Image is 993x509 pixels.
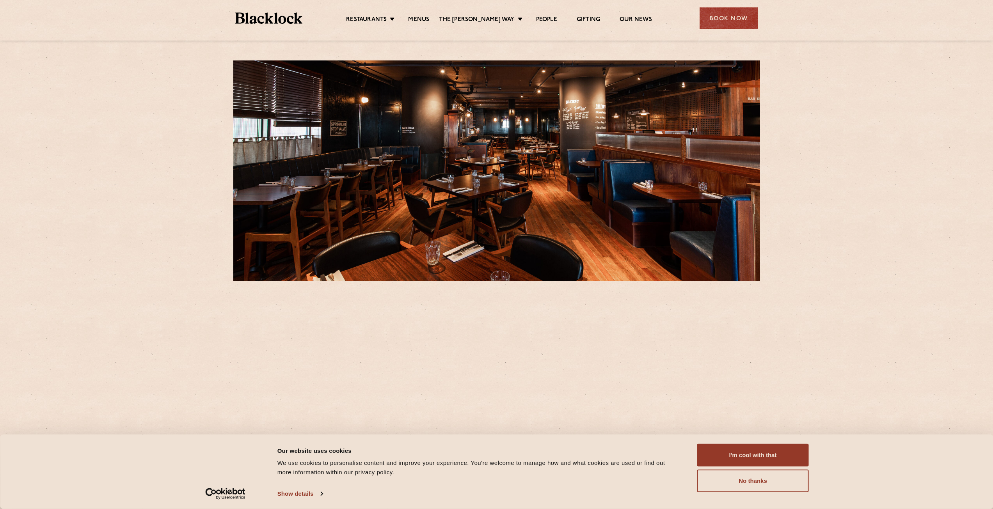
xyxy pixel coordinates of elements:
[191,488,259,500] a: Usercentrics Cookiebot - opens in a new window
[577,16,600,25] a: Gifting
[346,16,387,25] a: Restaurants
[439,16,514,25] a: The [PERSON_NAME] Way
[536,16,557,25] a: People
[697,470,809,492] button: No thanks
[277,458,680,477] div: We use cookies to personalise content and improve your experience. You're welcome to manage how a...
[620,16,652,25] a: Our News
[700,7,758,29] div: Book Now
[697,444,809,466] button: I'm cool with that
[235,12,303,24] img: BL_Textured_Logo-footer-cropped.svg
[277,488,323,500] a: Show details
[277,446,680,455] div: Our website uses cookies
[408,16,429,25] a: Menus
